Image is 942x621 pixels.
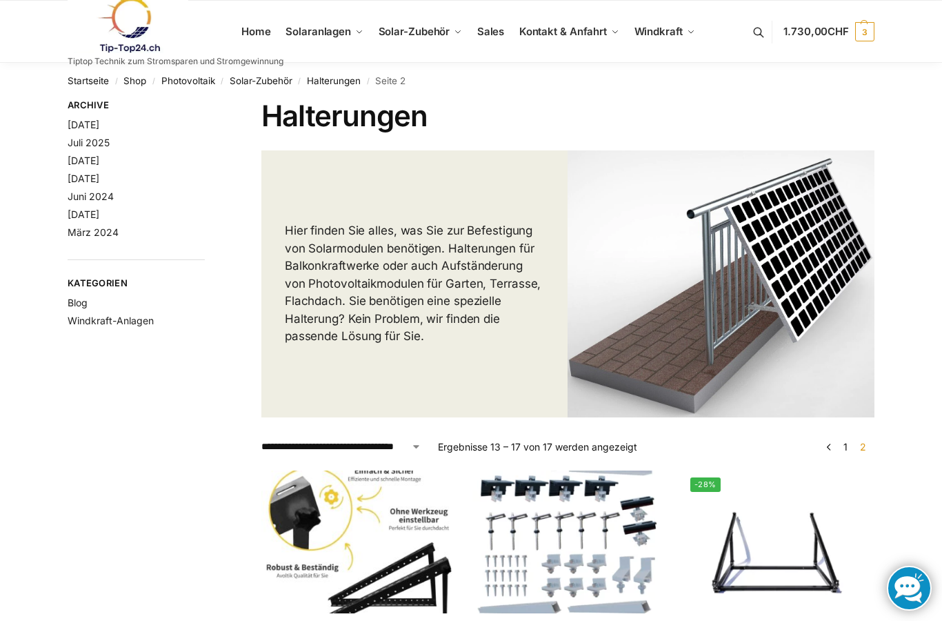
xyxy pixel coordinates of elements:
[261,99,874,133] h1: Halterungen
[471,1,510,63] a: Sales
[438,440,637,454] p: Ergebnisse 13 – 17 von 17 werden angezeigt
[68,226,119,238] a: März 2024
[372,1,468,63] a: Solar-Zubehör
[68,190,114,202] a: Juni 2024
[683,471,874,613] img: Solarpaneele Aufständerung für Terrasse
[628,1,701,63] a: Windkraft
[783,25,849,38] span: 1.730,00
[68,63,874,99] nav: Breadcrumb
[828,25,849,38] span: CHF
[379,25,450,38] span: Solar-Zubehör
[513,1,625,63] a: Kontakt & Anfahrt
[146,76,161,87] span: /
[285,222,545,346] p: Hier finden Sie alles, was Sie zur Befestigung von Solarmodulen benötigen. Halterungen für Balkon...
[68,119,99,130] a: [DATE]
[819,440,874,454] nav: Produkt-Seitennummerierung
[568,150,874,418] img: Halterungen
[292,76,307,87] span: /
[824,440,834,454] a: ←
[683,471,874,613] a: -28%Solarpaneele Aufständerung für Terrasse
[68,75,109,86] a: Startseite
[68,208,99,220] a: [DATE]
[855,22,874,41] span: 3
[68,155,99,166] a: [DATE]
[215,76,230,87] span: /
[68,172,99,184] a: [DATE]
[840,441,851,453] a: Seite 1
[230,75,292,86] a: Solar-Zubehör
[68,137,110,148] a: Juli 2025
[634,25,683,38] span: Windkraft
[205,99,213,115] button: Close filters
[472,471,663,613] img: PV MONTAGESYSTEM FÜR WELLDACH, BLECHDACH, WELLPLATTEN, GEEIGNET FÜR 2 MODULE
[68,315,154,326] a: Windkraft-Anlagen
[856,441,870,453] span: Seite 2
[285,25,351,38] span: Solaranlagen
[280,1,369,63] a: Solaranlagen
[261,471,452,613] img: Aufständerung Terrasse Flachdach Schwarz
[519,25,607,38] span: Kontakt & Anfahrt
[783,11,874,52] a: 1.730,00CHF 3
[361,76,375,87] span: /
[307,75,361,86] a: Halterungen
[161,75,215,86] a: Photovoltaik
[477,25,505,38] span: Sales
[68,297,88,308] a: Blog
[68,57,283,66] p: Tiptop Technik zum Stromsparen und Stromgewinnung
[123,75,146,86] a: Shop
[261,440,421,454] select: Shop-Reihenfolge
[68,277,205,290] span: Kategorien
[109,76,123,87] span: /
[68,99,205,112] span: Archive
